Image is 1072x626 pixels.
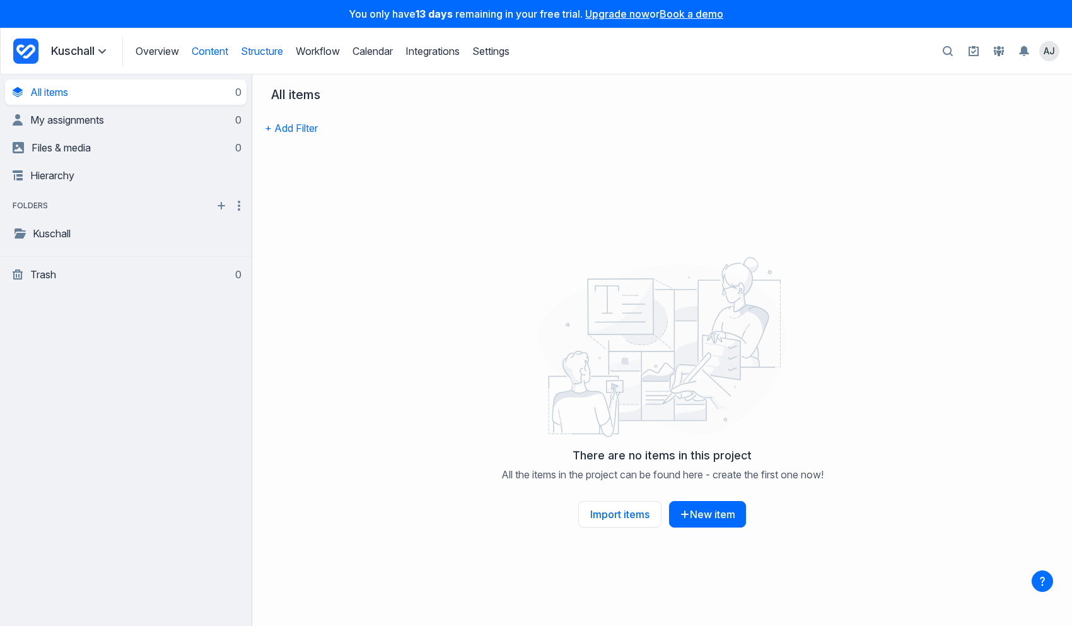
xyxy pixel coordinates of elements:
[13,163,242,188] a: Hierarchy
[578,501,661,528] a: Import items
[989,41,1009,61] a: People and Groups
[51,44,110,59] summary: Kuschall
[660,8,723,20] a: Book a demo
[30,114,104,126] span: My assignments
[241,45,283,57] a: Structure
[352,45,393,57] a: Calendar
[296,45,340,57] a: Workflow
[1014,41,1034,61] button: Toggle the notification sidebar
[8,8,1064,20] p: You only have remaining in your free trial. or
[192,45,228,57] a: Content
[1039,41,1059,61] summary: View profile menu
[5,199,55,212] span: folders
[964,41,984,61] a: Setup guide
[573,448,752,463] h2: There are no items in this project
[30,268,56,281] span: Trash
[32,141,91,154] span: Files & media
[271,87,327,102] div: All items
[501,468,824,481] p: All the items in the project can be found here - create the first one now!
[1044,45,1055,57] span: AJ
[936,40,959,63] button: Open search
[233,86,242,98] div: 0
[233,141,242,154] div: 0
[669,501,746,528] button: New item
[13,36,38,66] a: Project Dashboard
[416,8,453,20] strong: 13 days
[472,45,510,57] a: Settings
[13,135,242,160] a: Files & media0
[233,268,242,281] div: 0
[13,262,242,287] a: Trash0
[405,45,460,57] a: Integrations
[233,114,242,126] div: 0
[231,198,247,213] button: More folder actions
[13,226,242,241] a: Kuschall
[136,45,179,57] a: Overview
[13,107,242,133] a: My assignments0
[265,115,318,141] button: + Add Filter
[585,8,650,20] a: Upgrade now
[13,80,242,105] a: All items0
